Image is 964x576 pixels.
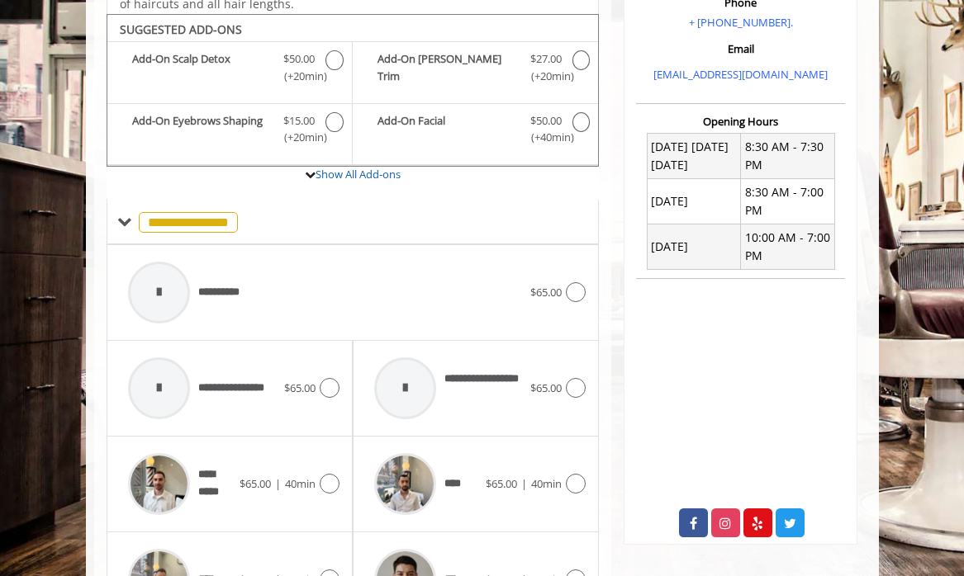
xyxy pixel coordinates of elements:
td: [DATE] [DATE] [DATE] [647,134,740,179]
label: Add-On Facial [361,112,590,151]
a: + [PHONE_NUMBER]. [689,15,793,30]
span: (+20min ) [281,129,317,146]
span: $15.00 [283,112,315,130]
span: (+40min ) [527,129,563,146]
label: Add-On Scalp Detox [116,50,344,89]
span: $50.00 [283,50,315,68]
span: $65.00 [530,380,562,395]
td: [DATE] [647,224,740,270]
span: 40min [285,476,316,491]
span: (+20min ) [281,68,317,85]
td: [DATE] [647,179,740,224]
span: | [275,476,281,491]
b: Add-On Scalp Detox [132,50,273,85]
h3: Opening Hours [636,116,845,127]
div: The Made Man Master Haircut Add-onS [107,14,600,168]
b: Add-On Eyebrows Shaping [132,112,273,147]
span: (+20min ) [527,68,563,85]
a: Show All Add-ons [316,167,401,182]
td: 10:00 AM - 7:00 PM [741,224,834,270]
b: Add-On Facial [378,112,520,147]
span: $65.00 [240,476,271,491]
td: 8:30 AM - 7:00 PM [741,179,834,224]
span: $50.00 [530,112,562,130]
b: Add-On [PERSON_NAME] Trim [378,50,520,85]
span: 40min [531,476,562,491]
a: [EMAIL_ADDRESS][DOMAIN_NAME] [653,67,828,82]
label: Add-On Beard Trim [361,50,590,89]
label: Add-On Eyebrows Shaping [116,112,344,151]
h3: Email [640,43,841,54]
td: 8:30 AM - 7:30 PM [741,134,834,179]
span: $65.00 [530,285,562,300]
span: | [521,476,527,491]
span: $27.00 [530,50,562,68]
span: $65.00 [486,476,517,491]
b: SUGGESTED ADD-ONS [120,21,242,37]
span: $65.00 [284,380,316,395]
